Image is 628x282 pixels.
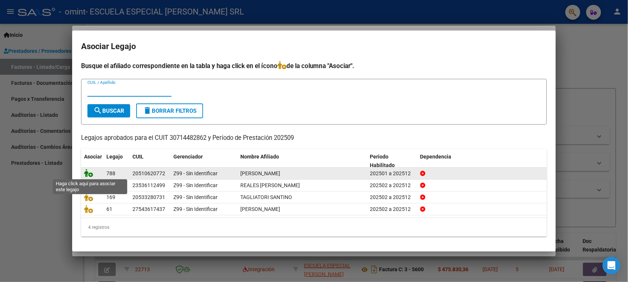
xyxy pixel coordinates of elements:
[143,108,196,114] span: Borrar Filtros
[106,170,115,176] span: 788
[143,106,152,115] mat-icon: delete
[106,194,115,200] span: 169
[81,39,547,54] h2: Asociar Legajo
[420,154,452,160] span: Dependencia
[240,170,280,176] span: TOBAR MIRANDA BAUTISTA
[87,104,130,118] button: Buscar
[84,154,102,160] span: Asociar
[173,154,203,160] span: Gerenciador
[81,149,103,173] datatable-header-cell: Asociar
[103,149,129,173] datatable-header-cell: Legajo
[370,193,414,202] div: 202502 a 202512
[240,206,280,212] span: ABRAHAM RANDAZZO ISABELLA MIA
[173,170,218,176] span: Z99 - Sin Identificar
[370,205,414,214] div: 202502 a 202512
[93,106,102,115] mat-icon: search
[81,61,547,71] h4: Busque el afiliado correspondiente en la tabla y haga click en el ícono de la columna "Asociar".
[367,149,417,173] datatable-header-cell: Periodo Habilitado
[240,194,292,200] span: TAGLIATORI SANTINO
[81,134,547,143] p: Legajos aprobados para el CUIT 30714482862 y Período de Prestación 202509
[132,169,165,178] div: 20510620772
[106,154,123,160] span: Legajo
[370,154,395,168] span: Periodo Habilitado
[106,182,115,188] span: 398
[136,103,203,118] button: Borrar Filtros
[173,182,218,188] span: Z99 - Sin Identificar
[132,181,165,190] div: 23536112499
[173,194,218,200] span: Z99 - Sin Identificar
[417,149,547,173] datatable-header-cell: Dependencia
[170,149,237,173] datatable-header-cell: Gerenciador
[93,108,124,114] span: Buscar
[240,154,279,160] span: Nombre Afiliado
[603,257,621,275] div: Open Intercom Messenger
[106,206,112,212] span: 61
[132,205,165,214] div: 27543617437
[132,154,144,160] span: CUIL
[129,149,170,173] datatable-header-cell: CUIL
[237,149,367,173] datatable-header-cell: Nombre Afiliado
[132,193,165,202] div: 20533280731
[240,182,300,188] span: REALES SOSA MAXIMILIANO ROMAN
[370,181,414,190] div: 202502 a 202512
[173,206,218,212] span: Z99 - Sin Identificar
[370,169,414,178] div: 202501 a 202512
[81,218,547,237] div: 4 registros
